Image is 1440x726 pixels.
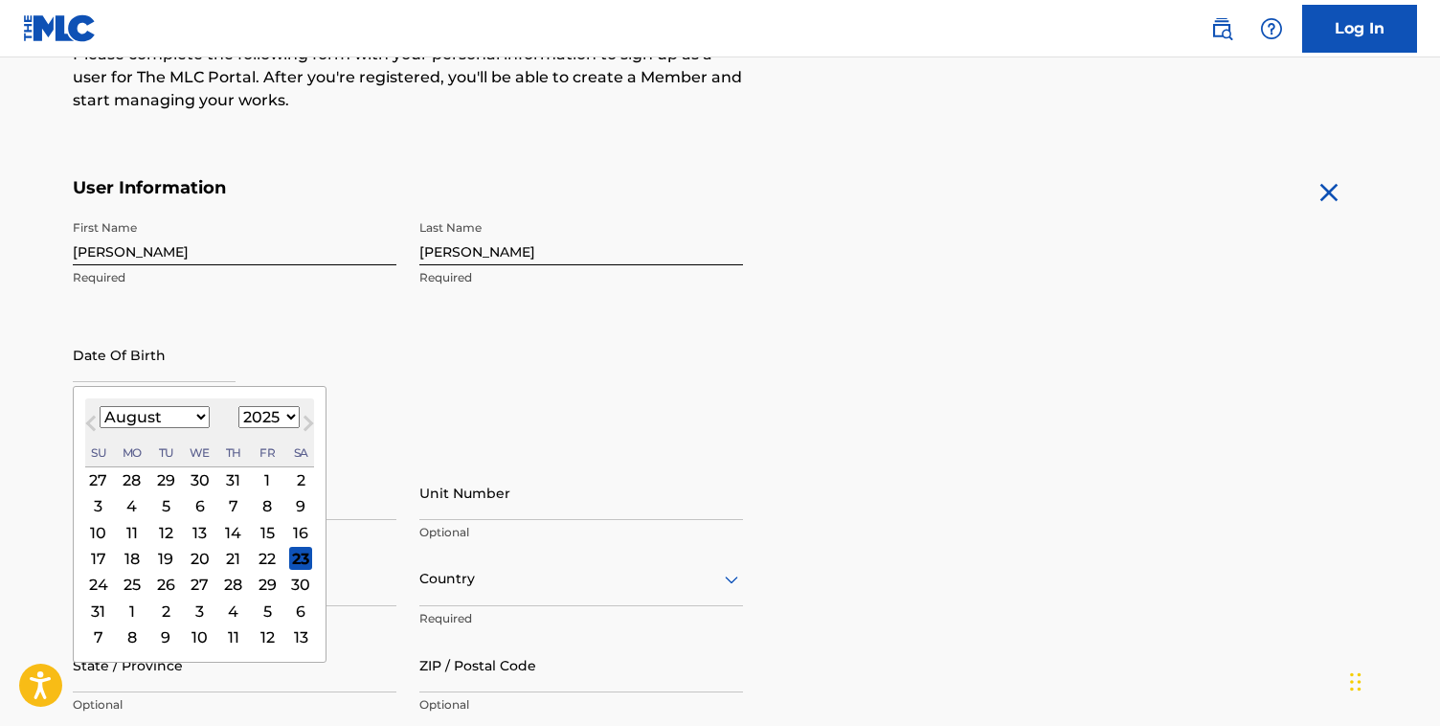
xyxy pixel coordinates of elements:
a: Log In [1302,5,1417,53]
div: Choose Sunday, August 3rd, 2025 [87,495,110,518]
div: Choose Monday, September 8th, 2025 [121,625,144,648]
div: Choose Date [73,386,326,664]
a: Public Search [1203,10,1241,48]
div: Choose Thursday, August 14th, 2025 [222,521,245,544]
div: Choose Tuesday, August 19th, 2025 [154,547,177,570]
div: Choose Wednesday, September 3rd, 2025 [189,600,212,623]
div: Choose Wednesday, August 13th, 2025 [189,521,212,544]
div: Choose Tuesday, July 29th, 2025 [154,468,177,491]
div: Friday [256,442,279,465]
div: Choose Friday, August 8th, 2025 [256,495,279,518]
p: Required [419,269,743,286]
p: Optional [73,696,396,714]
div: Choose Tuesday, August 12th, 2025 [154,521,177,544]
div: Choose Monday, August 18th, 2025 [121,547,144,570]
div: Choose Monday, July 28th, 2025 [121,468,144,491]
div: Month August, 2025 [85,467,314,650]
div: Wednesday [189,442,212,465]
div: Saturday [289,442,312,465]
div: Choose Saturday, August 9th, 2025 [289,495,312,518]
div: Choose Thursday, September 11th, 2025 [222,625,245,648]
div: Choose Sunday, August 17th, 2025 [87,547,110,570]
p: Optional [419,696,743,714]
div: Tuesday [154,442,177,465]
div: Choose Thursday, September 4th, 2025 [222,600,245,623]
div: Choose Thursday, August 28th, 2025 [222,574,245,597]
div: Choose Tuesday, September 9th, 2025 [154,625,177,648]
div: Choose Wednesday, September 10th, 2025 [189,625,212,648]
div: Choose Tuesday, August 5th, 2025 [154,495,177,518]
div: Choose Monday, September 1st, 2025 [121,600,144,623]
div: Choose Wednesday, August 6th, 2025 [189,495,212,518]
div: Choose Sunday, July 27th, 2025 [87,468,110,491]
div: Choose Sunday, August 10th, 2025 [87,521,110,544]
div: Choose Tuesday, September 2nd, 2025 [154,600,177,623]
div: Choose Sunday, August 24th, 2025 [87,574,110,597]
div: Drag [1350,653,1361,711]
div: Choose Friday, August 1st, 2025 [256,468,279,491]
div: Choose Wednesday, August 27th, 2025 [189,574,212,597]
div: Choose Friday, September 12th, 2025 [256,625,279,648]
div: Choose Friday, August 15th, 2025 [256,521,279,544]
div: Choose Saturday, August 23rd, 2025 [289,547,312,570]
div: Choose Monday, August 4th, 2025 [121,495,144,518]
img: MLC Logo [23,14,97,42]
img: close [1314,177,1344,208]
div: Choose Saturday, September 6th, 2025 [289,600,312,623]
div: Choose Friday, September 5th, 2025 [256,600,279,623]
h5: User Information [73,177,743,199]
div: Choose Thursday, August 7th, 2025 [222,495,245,518]
p: Please complete the following form with your personal information to sign up as a user for The ML... [73,43,743,112]
p: Optional [419,524,743,541]
div: Choose Saturday, August 30th, 2025 [289,574,312,597]
p: Required [419,610,743,627]
div: Choose Thursday, August 21st, 2025 [222,547,245,570]
div: Thursday [222,442,245,465]
div: Choose Sunday, August 31st, 2025 [87,600,110,623]
div: Choose Friday, August 29th, 2025 [256,574,279,597]
h5: Personal Address [73,444,1367,466]
div: Choose Wednesday, July 30th, 2025 [189,468,212,491]
img: help [1260,17,1283,40]
img: search [1210,17,1233,40]
iframe: Chat Widget [1344,634,1440,726]
div: Choose Friday, August 22nd, 2025 [256,547,279,570]
div: Choose Sunday, September 7th, 2025 [87,625,110,648]
p: Required [73,269,396,286]
div: Choose Monday, August 25th, 2025 [121,574,144,597]
div: Help [1252,10,1291,48]
div: Choose Saturday, August 16th, 2025 [289,521,312,544]
div: Sunday [87,442,110,465]
div: Choose Tuesday, August 26th, 2025 [154,574,177,597]
button: Next Month [293,412,324,442]
div: Choose Thursday, July 31st, 2025 [222,468,245,491]
div: Choose Monday, August 11th, 2025 [121,521,144,544]
div: Monday [121,442,144,465]
button: Previous Month [76,412,106,442]
div: Choose Saturday, August 2nd, 2025 [289,468,312,491]
div: Choose Saturday, September 13th, 2025 [289,625,312,648]
div: Choose Wednesday, August 20th, 2025 [189,547,212,570]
